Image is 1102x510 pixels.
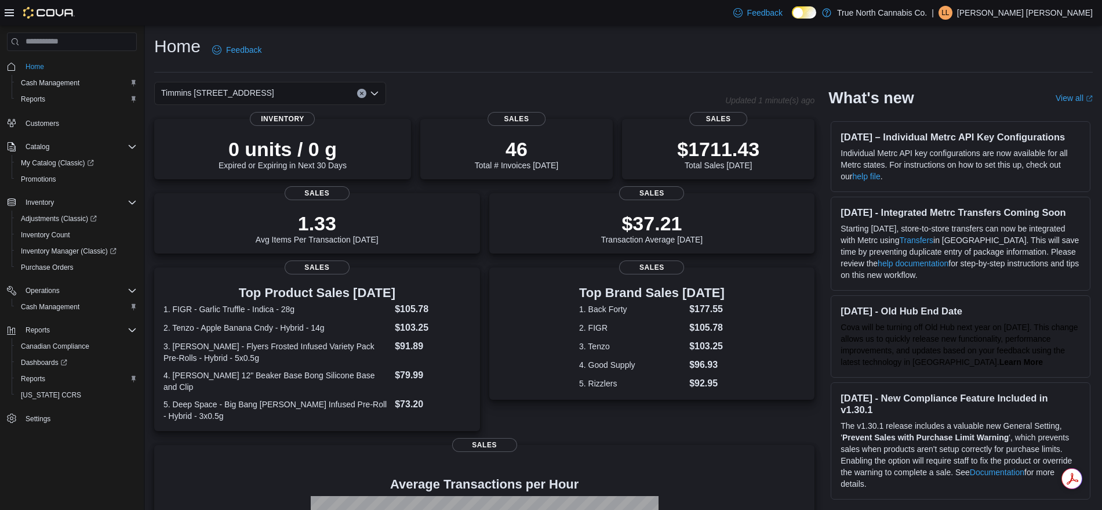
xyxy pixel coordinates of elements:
[21,323,137,337] span: Reports
[256,212,379,235] p: 1.33
[12,171,141,187] button: Promotions
[2,58,141,75] button: Home
[21,342,89,351] span: Canadian Compliance
[841,392,1081,415] h3: [DATE] - New Compliance Feature Included in v1.30.1
[23,7,75,19] img: Cova
[579,378,685,389] dt: 5. Rizzlers
[853,172,881,181] a: help file
[677,138,759,161] p: $1711.43
[689,321,725,335] dd: $105.78
[16,156,99,170] a: My Catalog (Classic)
[21,158,94,168] span: My Catalog (Classic)
[16,261,137,274] span: Purchase Orders
[395,339,470,353] dd: $91.89
[219,138,347,161] p: 0 units / 0 g
[999,357,1043,367] a: Learn More
[12,243,141,259] a: Inventory Manager (Classic)
[12,338,141,355] button: Canadian Compliance
[250,112,315,126] span: Inventory
[725,96,814,105] p: Updated 1 minute(s) ago
[285,261,350,274] span: Sales
[2,322,141,338] button: Reports
[16,244,121,258] a: Inventory Manager (Classic)
[16,372,50,386] a: Reports
[21,59,137,74] span: Home
[26,325,50,335] span: Reports
[932,6,934,20] p: |
[395,397,470,411] dd: $73.20
[163,399,390,422] dt: 5. Deep Space - Big Bang [PERSON_NAME] Infused Pre-Roll - Hybrid - 3x0.5g
[16,388,137,402] span: Washington CCRS
[841,131,1081,143] h3: [DATE] – Individual Metrc API Key Configurations
[16,76,137,90] span: Cash Management
[21,78,79,88] span: Cash Management
[2,410,141,427] button: Settings
[16,172,61,186] a: Promotions
[21,284,64,298] button: Operations
[1086,95,1093,102] svg: External link
[16,356,137,370] span: Dashboards
[21,60,49,74] a: Home
[689,339,725,353] dd: $103.25
[163,341,390,364] dt: 3. [PERSON_NAME] - Flyers Frosted Infused Variety Pack Pre-Rolls - Hybrid - 5x0.5g
[16,228,137,242] span: Inventory Count
[579,359,685,371] dt: 4. Good Supply
[395,368,470,382] dd: $79.99
[601,212,703,244] div: Transaction Average [DATE]
[163,478,805,491] h4: Average Transactions per Hour
[21,247,117,256] span: Inventory Manager (Classic)
[26,198,54,207] span: Inventory
[208,38,266,62] a: Feedback
[970,468,1024,477] a: Documentation
[16,156,137,170] span: My Catalog (Classic)
[16,261,78,274] a: Purchase Orders
[12,75,141,91] button: Cash Management
[841,323,1078,367] span: Cova will be turning off Old Hub next year on [DATE]. This change allows us to quickly release ne...
[226,44,261,56] span: Feedback
[21,196,59,209] button: Inventory
[2,139,141,155] button: Catalog
[26,142,49,151] span: Catalog
[579,341,685,352] dt: 3. Tenzo
[747,7,783,19] span: Feedback
[21,117,64,131] a: Customers
[21,115,137,130] span: Customers
[878,259,948,268] a: help documentation
[16,388,86,402] a: [US_STATE] CCRS
[370,89,379,98] button: Open list of options
[357,89,366,98] button: Clear input
[941,6,949,20] span: LL
[841,207,1081,218] h3: [DATE] - Integrated Metrc Transfers Coming Soon
[21,374,45,384] span: Reports
[21,284,137,298] span: Operations
[16,92,137,106] span: Reports
[21,412,55,426] a: Settings
[12,227,141,243] button: Inventory Count
[2,194,141,211] button: Inventory
[16,300,84,314] a: Cash Management
[16,339,137,353] span: Canadian Compliance
[16,356,72,370] a: Dashboards
[163,322,390,334] dt: 2. Tenzo - Apple Banana Cndy - Hybrid - 14g
[395,321,470,335] dd: $103.25
[689,112,747,126] span: Sales
[154,35,201,58] h1: Home
[12,91,141,107] button: Reports
[12,155,141,171] a: My Catalog (Classic)
[16,244,137,258] span: Inventory Manager (Classic)
[828,89,914,107] h2: What's new
[729,1,787,24] a: Feedback
[12,387,141,403] button: [US_STATE] CCRS
[689,377,725,390] dd: $92.95
[841,147,1081,182] p: Individual Metrc API key configurations are now available for all Metrc states. For instructions ...
[16,300,137,314] span: Cash Management
[12,299,141,315] button: Cash Management
[219,138,347,170] div: Expired or Expiring in Next 30 Days
[12,259,141,276] button: Purchase Orders
[21,358,67,367] span: Dashboards
[841,420,1081,490] p: The v1.30.1 release includes a valuable new General Setting, ' ', which prevents sales when produ...
[21,175,56,184] span: Promotions
[16,372,137,386] span: Reports
[7,53,137,457] nav: Complex example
